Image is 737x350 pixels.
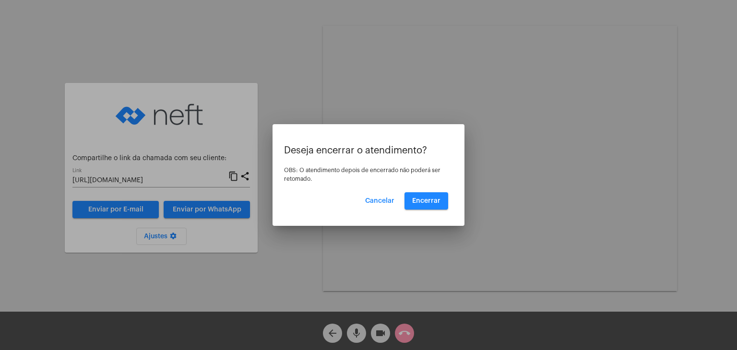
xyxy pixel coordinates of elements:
button: Encerrar [404,192,448,210]
button: Cancelar [357,192,402,210]
span: OBS: O atendimento depois de encerrado não poderá ser retomado. [284,167,440,182]
span: Encerrar [412,198,440,204]
p: Deseja encerrar o atendimento? [284,145,453,156]
span: Cancelar [365,198,394,204]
